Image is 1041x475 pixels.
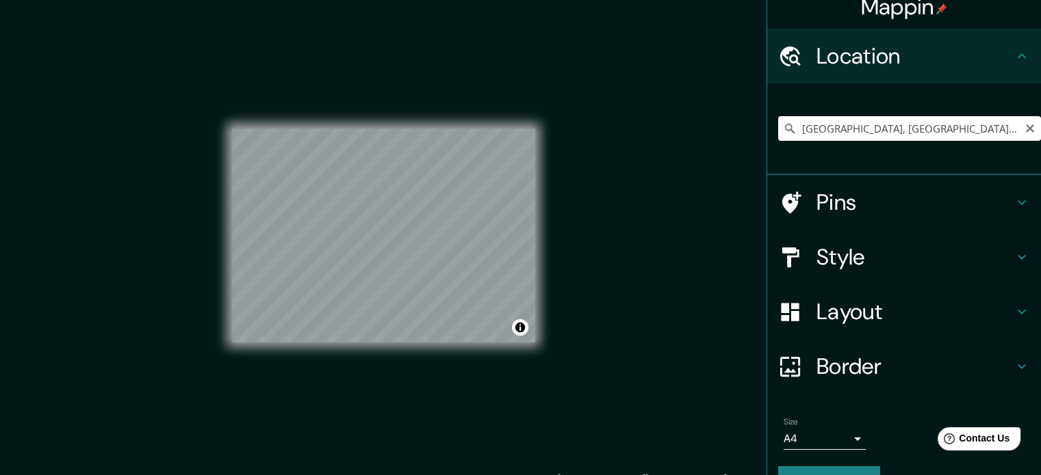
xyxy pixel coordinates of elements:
[767,175,1041,230] div: Pins
[784,416,798,428] label: Size
[817,298,1014,325] h4: Layout
[778,116,1041,141] input: Pick your city or area
[817,243,1014,271] h4: Style
[919,422,1026,460] iframe: Help widget launcher
[784,428,866,450] div: A4
[817,189,1014,216] h4: Pins
[767,29,1041,83] div: Location
[232,128,535,342] canvas: Map
[936,3,947,14] img: pin-icon.png
[817,42,1014,70] h4: Location
[512,319,528,336] button: Toggle attribution
[767,230,1041,284] div: Style
[817,353,1014,380] h4: Border
[767,284,1041,339] div: Layout
[1025,121,1036,134] button: Clear
[767,339,1041,394] div: Border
